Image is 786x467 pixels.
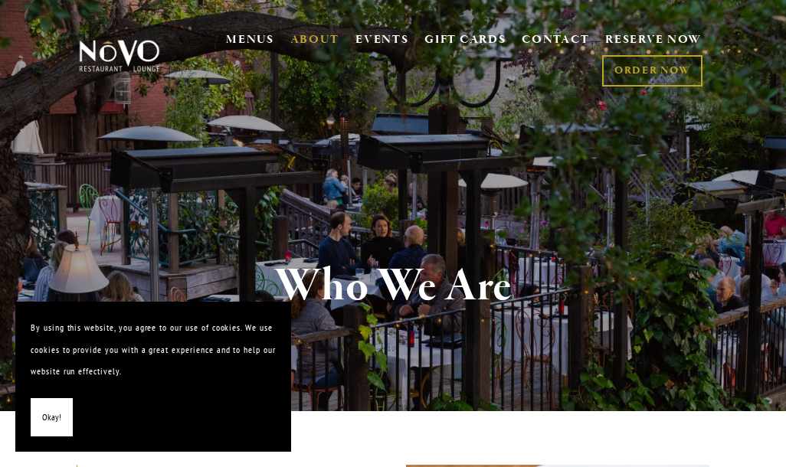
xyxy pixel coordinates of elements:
span: Okay! [42,407,61,429]
a: MENUS [226,32,274,47]
button: Okay! [31,398,73,437]
section: Cookie banner [15,302,291,452]
p: By using this website, you agree to our use of cookies. We use cookies to provide you with a grea... [31,317,276,383]
a: EVENTS [355,32,408,47]
a: GIFT CARDS [424,26,506,55]
strong: Who We Are [274,257,512,315]
a: CONTACT [522,26,589,55]
img: Novo Restaurant &amp; Lounge [77,39,162,73]
a: RESERVE NOW [605,26,702,55]
a: ABOUT [290,32,340,47]
a: ORDER NOW [602,55,702,87]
